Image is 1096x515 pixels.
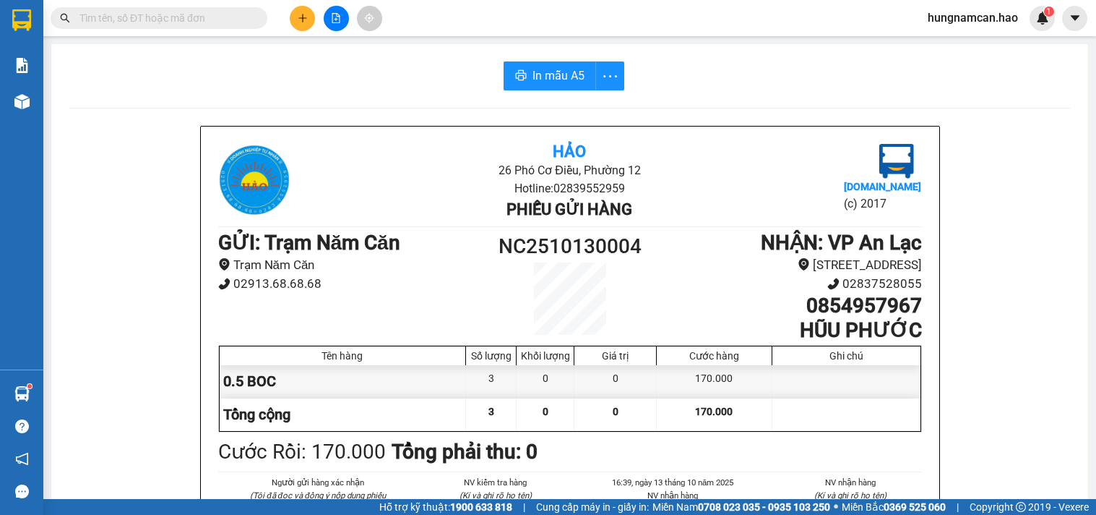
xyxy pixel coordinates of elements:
[595,61,624,90] button: more
[14,94,30,109] img: warehouse-icon
[657,365,772,398] div: 170.000
[879,144,914,179] img: logo.jpg
[834,504,838,510] span: ⚪️
[60,13,70,23] span: search
[698,501,830,513] strong: 0708 023 035 - 0935 103 250
[844,181,921,192] b: [DOMAIN_NAME]
[466,365,517,398] div: 3
[392,440,538,464] b: Tổng phải thu: 0
[482,231,658,263] h1: NC2510130004
[218,144,290,216] img: logo.jpg
[536,499,649,515] span: Cung cấp máy in - giấy in:
[798,258,810,271] span: environment
[290,6,315,31] button: plus
[957,499,959,515] span: |
[657,255,921,275] li: [STREET_ADDRESS]
[695,406,733,417] span: 170.000
[250,490,386,514] i: (Tôi đã đọc và đồng ý nộp dung phiếu gửi hàng)
[1046,7,1051,17] span: 1
[470,350,512,362] div: Số lượng
[517,365,574,398] div: 0
[520,350,570,362] div: Khối lượng
[27,384,32,388] sup: 1
[14,58,30,73] img: solution-icon
[459,490,532,501] i: (Kí và ghi rõ họ tên)
[532,67,584,85] span: In mẫu A5
[523,499,525,515] span: |
[844,195,921,213] li: (c) 2017
[504,61,596,90] button: printerIn mẫu A5
[220,365,467,398] div: 0.5 BOC
[12,9,31,31] img: logo-vxr
[218,231,400,255] b: GỬI : Trạm Năm Căn
[15,452,29,466] span: notification
[652,499,830,515] span: Miền Nam
[613,406,618,417] span: 0
[842,499,946,515] span: Miền Bắc
[218,258,230,271] span: environment
[1062,6,1087,31] button: caret-down
[15,485,29,498] span: message
[578,350,652,362] div: Giá trị
[553,142,586,161] b: Hảo
[364,13,374,23] span: aim
[779,476,922,489] li: NV nhận hàng
[543,406,548,417] span: 0
[218,255,482,275] li: Trạm Năm Căn
[335,161,804,179] li: 26 Phó Cơ Điều, Phường 12
[1069,12,1082,25] span: caret-down
[331,13,341,23] span: file-add
[657,318,921,343] h1: HŨU PHƯỚC
[827,278,840,290] span: phone
[657,274,921,294] li: 02837528055
[1036,12,1049,25] img: icon-new-feature
[379,499,512,515] span: Hỗ trợ kỹ thuật:
[14,386,30,401] img: warehouse-icon
[218,278,230,290] span: phone
[223,406,290,423] span: Tổng cộng
[218,274,482,294] li: 02913.68.68.68
[657,294,921,318] h1: 0854957967
[357,6,382,31] button: aim
[223,350,462,362] div: Tên hàng
[488,406,494,417] span: 3
[602,489,745,502] li: NV nhận hàng
[1016,502,1026,512] span: copyright
[884,501,946,513] strong: 0369 525 060
[324,6,349,31] button: file-add
[247,476,390,489] li: Người gửi hàng xác nhận
[814,490,886,501] i: (Kí và ghi rõ họ tên)
[450,501,512,513] strong: 1900 633 818
[335,179,804,197] li: Hotline: 02839552959
[79,10,250,26] input: Tìm tên, số ĐT hoặc mã đơn
[515,69,527,83] span: printer
[660,350,767,362] div: Cước hàng
[916,9,1030,27] span: hungnamcan.hao
[424,476,567,489] li: NV kiểm tra hàng
[574,365,657,398] div: 0
[15,420,29,433] span: question-circle
[596,67,623,85] span: more
[506,200,632,218] b: Phiếu gửi hàng
[298,13,308,23] span: plus
[218,436,386,468] div: Cước Rồi : 170.000
[602,476,745,489] li: 16:39, ngày 13 tháng 10 năm 2025
[1044,7,1054,17] sup: 1
[776,350,917,362] div: Ghi chú
[761,231,922,255] b: NHẬN : VP An Lạc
